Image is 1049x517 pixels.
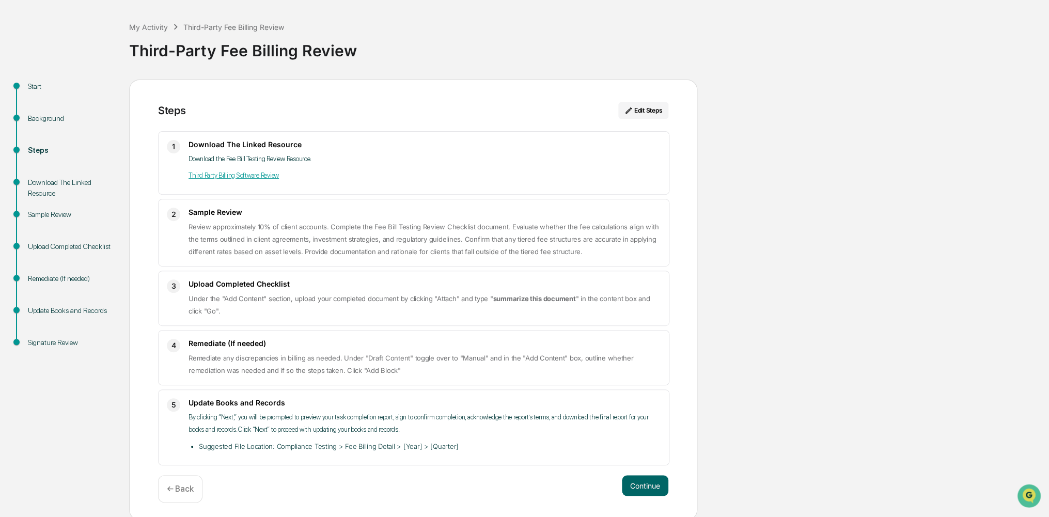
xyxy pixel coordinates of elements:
div: Steps [28,145,113,156]
div: Start new chat [35,78,169,88]
div: We're available if you need us! [35,88,131,97]
span: Pylon [103,174,125,182]
iframe: Open customer support [1016,483,1044,511]
p: ← Back [167,484,194,494]
h3: Download The Linked Resource [189,140,661,149]
div: 🖐️ [10,130,19,138]
span: 4 [171,339,176,352]
h3: Sample Review [189,208,661,216]
span: 1 [172,140,175,153]
strong: summarize this document [493,294,575,303]
a: Powered byPylon [73,174,125,182]
div: Third-Party Fee Billing Review [129,33,1044,60]
h3: Upload Completed Checklist [189,279,661,288]
div: 🗄️ [75,130,83,138]
div: Sample Review [28,209,113,220]
a: 🗄️Attestations [71,125,132,144]
div: Third-Party Fee Billing Review [183,23,284,32]
p: How can we help? [10,21,188,37]
div: Background [28,113,113,124]
div: 🔎 [10,150,19,158]
li: Suggested File Location: Compliance Testing > Fee Billing Detail > [Year] > [Quarter] [199,440,661,452]
span: Review approximately 10% of client accounts. Complete the Fee Bill Testing Review Checklist docum... [189,223,659,256]
button: Edit Steps [618,102,668,119]
button: Start new chat [176,81,188,93]
img: 1746055101610-c473b297-6a78-478c-a979-82029cc54cd1 [10,78,29,97]
span: Remediate any discrepancies in billing as needed. Under "Draft Content" toggle over to "Manual" a... [189,354,633,374]
span: 3 [171,280,176,292]
a: 🔎Data Lookup [6,145,69,163]
div: Download The Linked Resource [28,177,113,199]
button: Continue [622,475,668,496]
div: Upload Completed Checklist [28,241,113,252]
span: Data Lookup [21,149,65,159]
p: Download the Fee Bill Testing Review Resource. [189,153,661,165]
span: Attestations [85,129,128,139]
div: Steps [158,104,185,117]
a: 🖐️Preclearance [6,125,71,144]
div: Start [28,81,113,92]
span: 5 [171,399,176,411]
div: Remediate (If needed) [28,273,113,284]
div: My Activity [129,23,168,32]
h3: Update Books and Records [189,398,661,407]
span: Under the "Add Content" section, upload your completed document by clicking "Attach" and type " "... [189,294,650,315]
div: Update Books and Records [28,305,113,316]
span: Preclearance [21,129,67,139]
a: Third Party Billing Software Review [189,171,279,179]
div: Signature Review [28,337,113,348]
h3: Remediate (If needed) [189,339,661,348]
p: By clicking “Next,” you will be prompted to preview your task completion report, sign to confirm ... [189,411,661,436]
span: 2 [171,208,176,221]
